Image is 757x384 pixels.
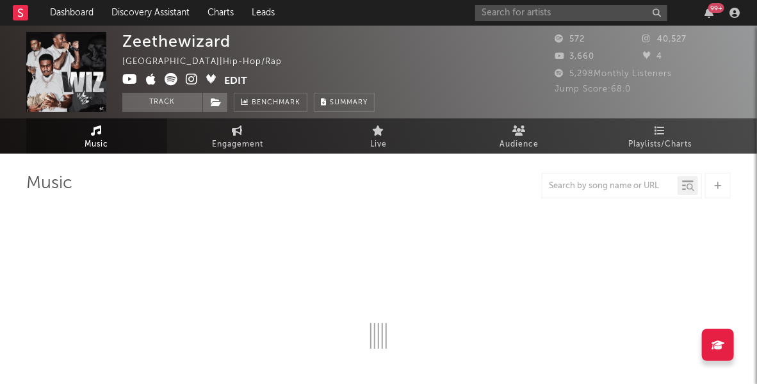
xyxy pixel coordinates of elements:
span: Benchmark [252,95,300,111]
span: 3,660 [555,52,594,61]
div: [GEOGRAPHIC_DATA] | Hip-Hop/Rap [122,54,297,70]
a: Benchmark [234,93,307,112]
button: Edit [224,73,247,89]
a: Live [308,118,449,154]
span: Live [370,137,387,152]
button: Summary [314,93,375,112]
button: Track [122,93,202,112]
span: Playlists/Charts [629,137,692,152]
a: Audience [449,118,590,154]
span: 5,298 Monthly Listeners [555,70,672,78]
span: Music [85,137,109,152]
a: Playlists/Charts [590,118,731,154]
span: Engagement [212,137,263,152]
span: 572 [555,35,585,44]
div: 99 + [708,3,724,13]
a: Music [26,118,167,154]
a: Engagement [167,118,308,154]
span: Jump Score: 68.0 [555,85,631,93]
span: 40,527 [643,35,687,44]
div: Zeethewizard [122,32,231,51]
span: 4 [643,52,663,61]
input: Search by song name or URL [542,181,678,191]
span: Summary [330,99,368,106]
span: Audience [500,137,539,152]
button: 99+ [704,8,713,18]
input: Search for artists [475,5,667,21]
